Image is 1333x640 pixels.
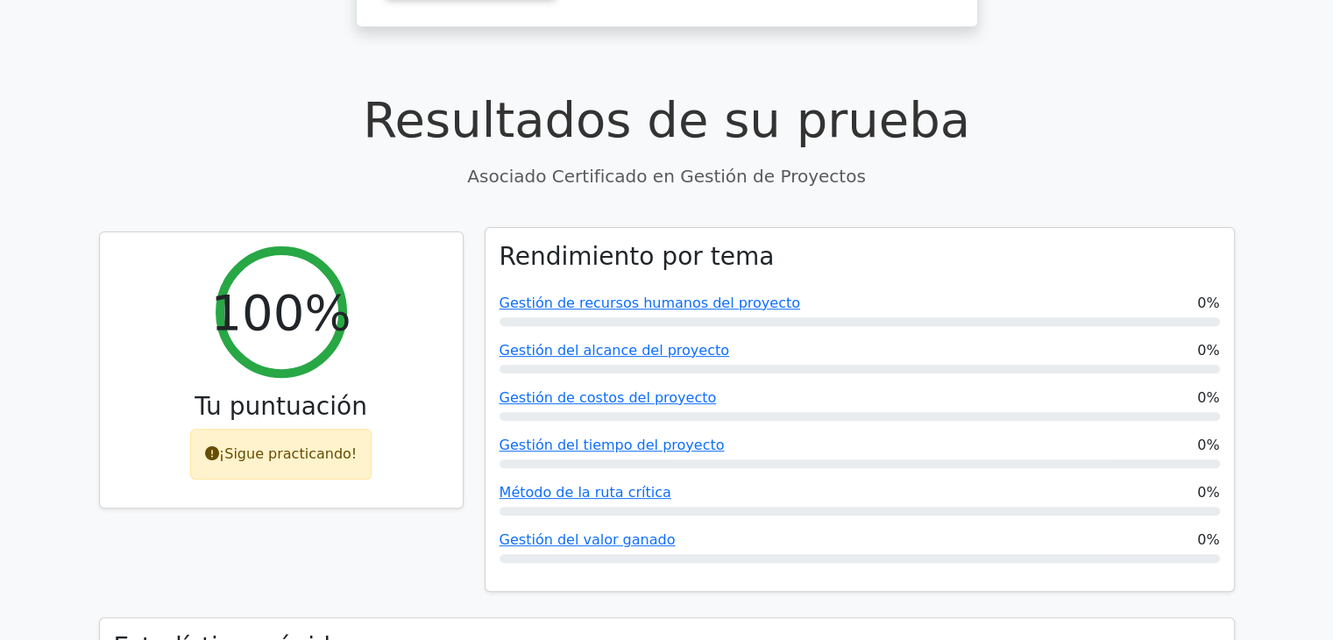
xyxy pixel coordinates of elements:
a: Método de la ruta crítica [500,484,671,501]
font: Asociado Certificado en Gestión de Proyectos [467,166,865,187]
a: Gestión de costos del proyecto [500,389,717,406]
font: 0% [1197,389,1219,406]
font: 100% [210,284,351,341]
font: Tu puntuación [195,392,367,421]
a: Gestión del alcance del proyecto [500,342,729,359]
font: 0% [1197,342,1219,359]
font: 0% [1197,484,1219,501]
font: ¡Sigue practicando! [219,445,357,462]
font: 0% [1197,437,1219,453]
a: Gestión del valor ganado [500,531,676,548]
font: 0% [1197,531,1219,548]
font: 0% [1197,295,1219,311]
font: Resultados de su prueba [363,91,970,148]
a: Gestión del tiempo del proyecto [500,437,725,453]
a: Gestión de recursos humanos del proyecto [500,295,800,311]
font: Rendimiento por tema [500,242,775,271]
